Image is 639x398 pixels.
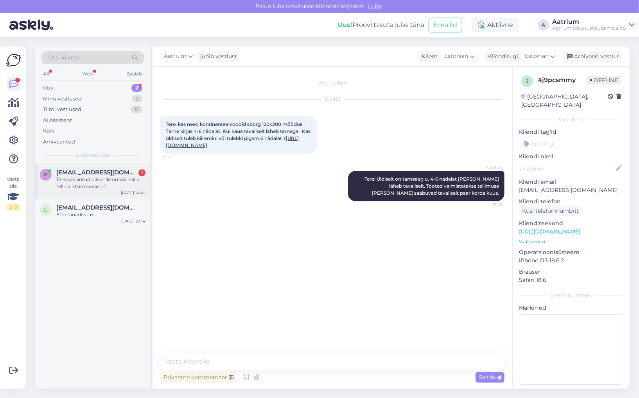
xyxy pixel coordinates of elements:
[364,176,500,196] span: Tere! Üldiselt on tarneaeg u. 4-6 nädalat [PERSON_NAME] läheb tavaliselt. Tooted valmistatakse te...
[552,19,626,25] div: Aatrium
[45,207,47,213] span: l
[43,84,53,92] div: Uus
[519,116,623,123] div: Kliendi info
[197,52,237,61] div: juhib vestlust
[552,19,634,31] a: AatriumAatrium Sisustuskaubamaja AS
[562,51,623,62] div: Arhiveeri vestlus
[121,218,145,224] div: [DATE] 23:14
[6,176,20,211] div: Vaata siia
[519,197,623,206] p: Kliendi telefon
[43,95,82,103] div: Minu vestlused
[519,228,580,235] a: [URL][DOMAIN_NAME]
[519,138,623,149] input: Lisa tag
[526,78,528,84] span: j
[43,127,54,135] div: Kõik
[6,204,20,211] div: 2 / 3
[366,3,384,10] span: Luba
[538,20,549,30] div: A
[164,52,187,61] span: Aatrium
[163,154,192,160] span: 13:20
[519,238,623,245] p: Vaata edasi ...
[429,18,462,32] button: Emailid
[56,204,138,211] span: liismoora96@gmail.com
[160,79,504,86] div: Vestlus algas
[125,69,144,79] div: Socials
[41,69,50,79] div: All
[43,106,81,113] div: Tiimi vestlused
[131,106,142,113] div: 0
[6,53,21,68] img: Askly Logo
[473,202,502,208] span: 13:26
[519,292,623,299] div: [PERSON_NAME]
[473,165,502,170] span: Aatrium
[43,117,72,124] div: AI Assistent
[519,152,623,161] p: Kliendi nimi
[538,75,587,85] div: # j9pcsmmy
[485,52,518,61] div: Klienditugi
[337,21,352,29] b: Uus!
[48,54,80,62] span: Otsi kliente
[519,256,623,265] p: iPhone OS 18.6.2
[552,25,626,31] div: Aatrium Sisustuskaubamaja AS
[132,95,142,103] div: 2
[519,219,623,228] p: Klienditeekond
[75,152,111,159] span: Uued vestlused
[519,186,623,194] p: [EMAIL_ADDRESS][DOMAIN_NAME]
[56,176,145,190] div: Tere,kas antud diivanile on võimalik tellida istumisosasid?
[43,138,75,146] div: Arhiveeritud
[166,121,312,148] span: Tere, kas need kontinentaalvoodid sborg 120x200 mõõdus . Tarne kirjas 4-6 nädalat. Kui kaua taval...
[519,164,614,173] input: Lisa nimi
[81,69,95,79] div: Web
[519,304,623,312] p: Märkmed
[525,52,549,61] span: Estonian
[587,76,621,84] span: Offline
[121,190,145,196] div: [DATE] 14:49
[160,96,504,103] div: [DATE]
[472,18,519,32] div: Aktiivne
[418,52,438,61] div: Klient
[138,169,145,176] div: 1
[519,268,623,276] p: Brauser
[337,20,425,30] div: Proovi tasuta juba täna:
[160,372,237,383] div: Privaatne kommentaar
[519,178,623,186] p: Kliendi email
[521,93,608,109] div: [GEOGRAPHIC_DATA], [GEOGRAPHIC_DATA]
[519,206,582,216] div: Küsi telefoninumbrit
[519,248,623,256] p: Operatsioonisüsteem
[519,276,623,284] p: Safari 18.6
[44,172,48,177] span: r
[56,169,138,176] span: riinataeht@gmail.com
[131,84,142,92] div: 2
[519,128,623,136] p: Kliendi tag'id
[444,52,468,61] span: Estonian
[56,211,145,218] div: Ette tänades Liis
[479,374,501,381] span: Saada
